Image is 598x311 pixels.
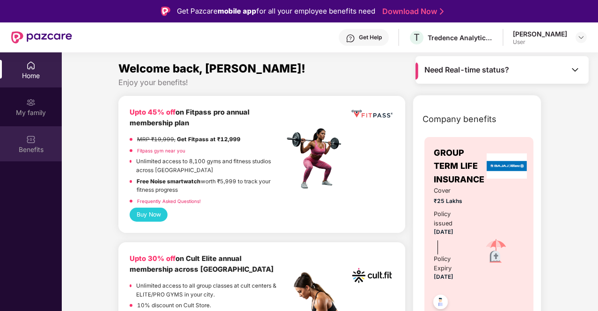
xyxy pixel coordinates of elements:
[434,210,468,228] div: Policy issued
[161,7,170,16] img: Logo
[130,254,274,274] b: on Cult Elite annual membership across [GEOGRAPHIC_DATA]
[26,135,36,144] img: svg+xml;base64,PHN2ZyBpZD0iQmVuZWZpdHMiIHhtbG5zPSJodHRwOi8vd3d3LnczLm9yZy8yMDAwL3N2ZyIgd2lkdGg9Ij...
[434,146,484,186] span: GROUP TERM LIFE INSURANCE
[424,65,509,75] span: Need Real-time status?
[513,38,567,46] div: User
[137,148,185,153] a: Fitpass gym near you
[137,301,211,310] p: 10% discount on Cult Store.
[284,126,350,191] img: fpp.png
[570,65,580,74] img: Toggle Icon
[513,29,567,38] div: [PERSON_NAME]
[359,34,382,41] div: Get Help
[130,108,175,116] b: Upto 45% off
[136,157,284,174] p: Unlimited access to 8,100 gyms and fitness studios across [GEOGRAPHIC_DATA]
[137,178,201,185] strong: Free Noise smartwatch
[350,107,394,121] img: fppp.png
[118,78,541,87] div: Enjoy your benefits!
[382,7,441,16] a: Download Now
[136,282,284,299] p: Unlimited access to all group classes at cult centers & ELITE/PRO GYMS in your city.
[137,198,201,204] a: Frequently Asked Questions!
[11,31,72,43] img: New Pazcare Logo
[434,274,453,280] span: [DATE]
[414,32,420,43] span: T
[346,34,355,43] img: svg+xml;base64,PHN2ZyBpZD0iSGVscC0zMngzMiIgeG1sbnM9Imh0dHA6Ly93d3cudzMub3JnLzIwMDAvc3ZnIiB3aWR0aD...
[130,254,175,263] b: Upto 30% off
[577,34,585,41] img: svg+xml;base64,PHN2ZyBpZD0iRHJvcGRvd24tMzJ4MzIiIHhtbG5zPSJodHRwOi8vd3d3LnczLm9yZy8yMDAwL3N2ZyIgd2...
[423,113,496,126] span: Company benefits
[428,33,493,42] div: Tredence Analytics Solutions Private Limited
[434,229,453,235] span: [DATE]
[440,7,444,16] img: Stroke
[118,62,306,75] span: Welcome back, [PERSON_NAME]!
[137,136,175,143] del: MRP ₹19,999,
[434,186,468,195] span: Cover
[130,208,168,221] button: Buy Now
[218,7,256,15] strong: mobile app
[480,235,512,268] img: icon
[487,153,527,179] img: insurerLogo
[26,61,36,70] img: svg+xml;base64,PHN2ZyBpZD0iSG9tZSIgeG1sbnM9Imh0dHA6Ly93d3cudzMub3JnLzIwMDAvc3ZnIiB3aWR0aD0iMjAiIG...
[434,197,468,206] span: ₹25 Lakhs
[177,6,375,17] div: Get Pazcare for all your employee benefits need
[434,254,468,273] div: Policy Expiry
[26,98,36,107] img: svg+xml;base64,PHN2ZyB3aWR0aD0iMjAiIGhlaWdodD0iMjAiIHZpZXdCb3g9IjAgMCAyMCAyMCIgZmlsbD0ibm9uZSIgeG...
[130,108,249,127] b: on Fitpass pro annual membership plan
[177,136,241,143] strong: Get Fitpass at ₹12,999
[350,253,394,297] img: cult.png
[137,177,284,195] p: worth ₹5,999 to track your fitness progress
